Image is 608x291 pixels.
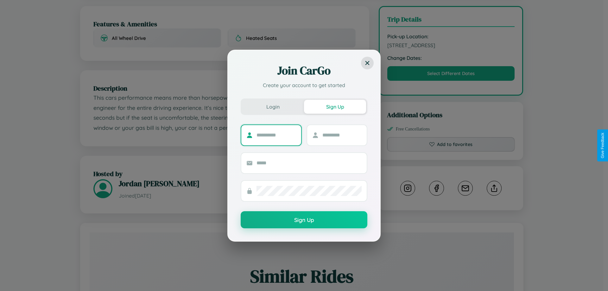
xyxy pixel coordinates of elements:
p: Create your account to get started [241,81,367,89]
h2: Join CarGo [241,63,367,78]
button: Sign Up [241,211,367,228]
button: Login [242,100,304,114]
div: Give Feedback [600,133,605,158]
button: Sign Up [304,100,366,114]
